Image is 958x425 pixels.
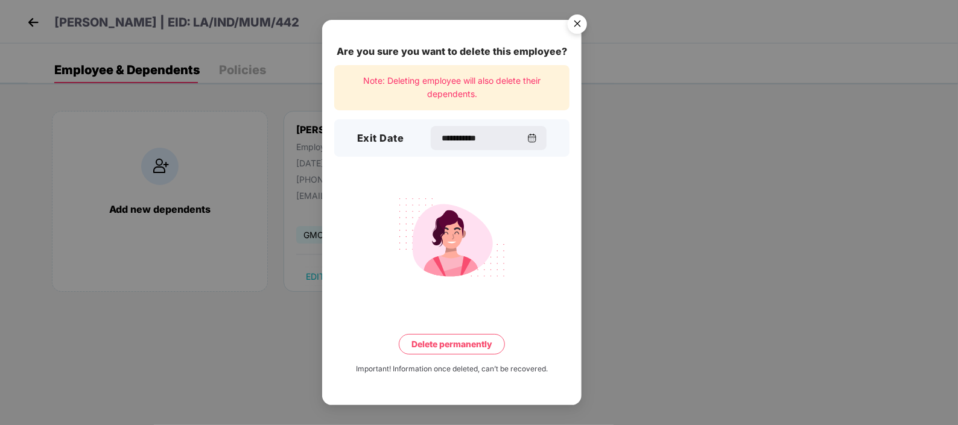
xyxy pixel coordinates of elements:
button: Delete permanently [399,334,505,354]
div: Important! Information once deleted, can’t be recovered. [356,364,548,375]
div: Note: Deleting employee will also delete their dependents. [334,65,569,110]
button: Close [560,8,593,41]
img: svg+xml;base64,PHN2ZyBpZD0iQ2FsZW5kYXItMzJ4MzIiIHhtbG5zPSJodHRwOi8vd3d3LnczLm9yZy8yMDAwL3N2ZyIgd2... [527,133,537,143]
h3: Exit Date [357,131,404,146]
img: svg+xml;base64,PHN2ZyB4bWxucz0iaHR0cDovL3d3dy53My5vcmcvMjAwMC9zdmciIHdpZHRoPSI1NiIgaGVpZ2h0PSI1Ni... [560,9,594,43]
div: Are you sure you want to delete this employee? [334,44,569,59]
img: svg+xml;base64,PHN2ZyB4bWxucz0iaHR0cDovL3d3dy53My5vcmcvMjAwMC9zdmciIHdpZHRoPSIyMjQiIGhlaWdodD0iMT... [384,190,519,285]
